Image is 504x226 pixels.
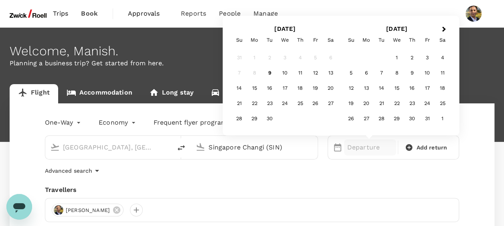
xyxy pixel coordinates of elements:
div: Choose Monday, September 22nd, 2025 [247,96,262,111]
div: Choose Monday, September 29th, 2025 [247,111,262,127]
div: Friday [420,32,435,48]
img: ZwickRoell Pte. Ltd. [10,5,47,22]
p: Advanced search [45,167,92,175]
div: Saturday [435,32,450,48]
a: Accommodation [58,84,141,103]
div: Choose Tuesday, September 30th, 2025 [262,111,277,127]
div: Choose Monday, September 15th, 2025 [247,81,262,96]
p: Frequent flyer programme [154,118,237,127]
div: Monday [359,32,374,48]
div: Choose Sunday, September 21st, 2025 [232,96,247,111]
div: Choose Thursday, October 30th, 2025 [405,111,420,127]
div: Not available Monday, September 1st, 2025 [247,50,262,66]
div: Choose Tuesday, September 16th, 2025 [262,81,277,96]
div: One-Way [45,116,83,129]
div: Not available Sunday, August 31st, 2025 [232,50,247,66]
button: Frequent flyer programme [154,118,246,127]
a: Long stay [141,84,202,103]
div: Choose Monday, October 27th, 2025 [359,111,374,127]
div: Choose Thursday, September 25th, 2025 [293,96,308,111]
div: Choose Thursday, October 16th, 2025 [405,81,420,96]
div: Choose Thursday, October 23rd, 2025 [405,96,420,111]
div: Choose Tuesday, September 9th, 2025 [262,66,277,81]
button: Next Month [438,23,451,36]
img: Manish Arya [466,6,482,22]
div: Choose Friday, October 10th, 2025 [420,66,435,81]
a: Car rental [202,84,264,103]
p: Departure [347,143,393,152]
button: Advanced search [45,166,102,176]
div: Not available Saturday, September 6th, 2025 [323,50,338,66]
p: Planning a business trip? Get started from here. [10,59,494,68]
div: Choose Tuesday, September 23rd, 2025 [262,96,277,111]
div: Choose Monday, October 6th, 2025 [359,66,374,81]
div: Month October, 2025 [344,50,450,127]
div: Choose Wednesday, September 10th, 2025 [277,66,293,81]
div: Choose Thursday, September 18th, 2025 [293,81,308,96]
div: Choose Wednesday, September 17th, 2025 [277,81,293,96]
span: [PERSON_NAME] [61,206,115,214]
div: Not available Friday, September 5th, 2025 [308,50,323,66]
div: Choose Sunday, September 14th, 2025 [232,81,247,96]
div: Choose Friday, October 17th, 2025 [420,81,435,96]
div: Choose Wednesday, October 8th, 2025 [389,66,405,81]
div: Choose Saturday, October 25th, 2025 [435,96,450,111]
div: Choose Tuesday, October 28th, 2025 [374,111,389,127]
div: Choose Wednesday, October 22nd, 2025 [389,96,405,111]
div: Thursday [405,32,420,48]
div: Not available Monday, September 8th, 2025 [247,66,262,81]
div: Thursday [293,32,308,48]
button: delete [172,138,191,157]
img: avatar-68b592952d653.jpeg [54,205,63,215]
div: Choose Wednesday, October 1st, 2025 [389,50,405,66]
div: Choose Wednesday, September 24th, 2025 [277,96,293,111]
div: Choose Friday, September 12th, 2025 [308,66,323,81]
div: Tuesday [262,32,277,48]
div: Choose Sunday, October 12th, 2025 [344,81,359,96]
span: Manage [253,9,278,18]
div: Month September, 2025 [232,50,338,127]
div: Choose Friday, October 24th, 2025 [420,96,435,111]
div: Choose Tuesday, October 14th, 2025 [374,81,389,96]
div: Monday [247,32,262,48]
h2: [DATE] [341,25,453,32]
div: Tuesday [374,32,389,48]
div: Friday [308,32,323,48]
div: Choose Friday, October 3rd, 2025 [420,50,435,66]
span: Add return [416,143,447,152]
div: Choose Saturday, September 27th, 2025 [323,96,338,111]
div: Choose Sunday, October 19th, 2025 [344,96,359,111]
input: Going to [208,141,300,153]
div: Choose Friday, September 19th, 2025 [308,81,323,96]
div: Choose Saturday, November 1st, 2025 [435,111,450,127]
div: Travellers [45,185,459,195]
div: Sunday [232,32,247,48]
div: Choose Saturday, October 4th, 2025 [435,50,450,66]
div: Sunday [344,32,359,48]
div: Choose Thursday, October 9th, 2025 [405,66,420,81]
div: Choose Thursday, October 2nd, 2025 [405,50,420,66]
div: Choose Tuesday, October 7th, 2025 [374,66,389,81]
div: Choose Tuesday, October 21st, 2025 [374,96,389,111]
span: People [219,9,241,18]
span: Book [81,9,98,18]
div: Wednesday [389,32,405,48]
div: Choose Saturday, October 11th, 2025 [435,66,450,81]
div: Not available Wednesday, September 3rd, 2025 [277,50,293,66]
div: Choose Friday, October 31st, 2025 [420,111,435,127]
div: Wednesday [277,32,293,48]
div: Welcome , Manish . [10,44,494,59]
div: Not available Sunday, September 7th, 2025 [232,66,247,81]
div: Saturday [323,32,338,48]
div: Choose Wednesday, October 15th, 2025 [389,81,405,96]
button: Open [312,146,314,148]
div: Choose Monday, October 13th, 2025 [359,81,374,96]
div: Choose Friday, September 26th, 2025 [308,96,323,111]
input: Depart from [63,141,155,153]
span: Trips [53,9,69,18]
div: Choose Sunday, October 5th, 2025 [344,66,359,81]
span: Approvals [128,9,168,18]
a: Flight [10,84,58,103]
div: Not available Thursday, September 4th, 2025 [293,50,308,66]
div: Choose Saturday, October 18th, 2025 [435,81,450,96]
